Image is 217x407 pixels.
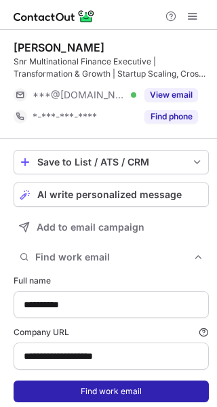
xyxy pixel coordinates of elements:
button: AI write personalized message [14,182,209,207]
button: Reveal Button [144,88,198,102]
button: Find work email [14,381,209,402]
div: [PERSON_NAME] [14,41,104,54]
span: Find work email [35,251,193,263]
span: AI write personalized message [37,189,182,200]
img: ContactOut v5.3.10 [14,8,95,24]
div: Snr Multinational Finance Executive | Transformation & Growth | Startup Scaling, Cross Border Exp... [14,56,209,80]
button: Find work email [14,248,209,267]
span: ***@[DOMAIN_NAME] [33,89,126,101]
button: save-profile-one-click [14,150,209,174]
span: Add to email campaign [37,222,144,233]
div: Save to List / ATS / CRM [37,157,185,168]
label: Company URL [14,326,209,338]
label: Full name [14,275,209,287]
button: Reveal Button [144,110,198,123]
button: Add to email campaign [14,215,209,239]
